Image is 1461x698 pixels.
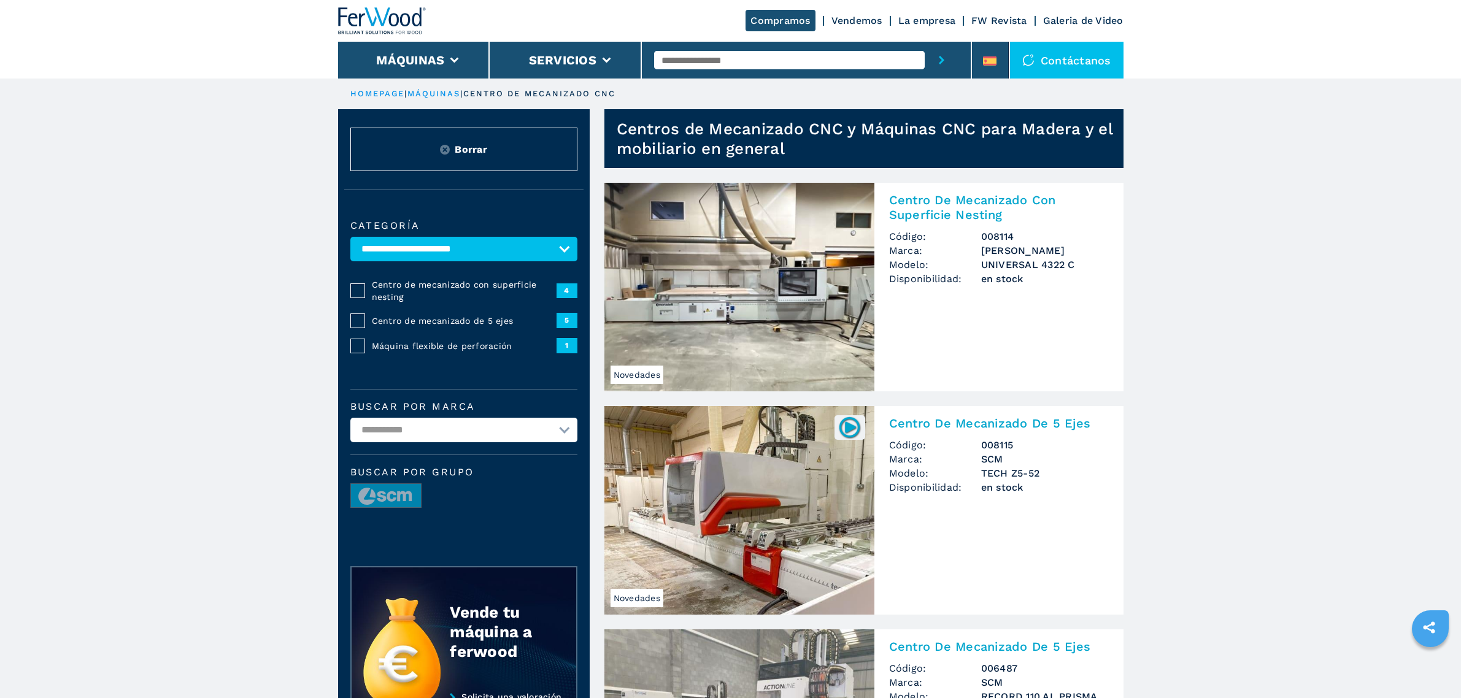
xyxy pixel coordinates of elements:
[372,340,557,352] span: Máquina flexible de perforación
[557,338,577,353] span: 1
[372,315,557,327] span: Centro de mecanizado de 5 ejes
[440,145,450,155] img: Reset
[889,244,981,258] span: Marca:
[350,89,405,98] a: HOMEPAGE
[350,221,577,231] label: categoría
[981,480,1109,494] span: en stock
[889,229,981,244] span: Código:
[981,675,1109,689] h3: SCM
[604,183,1124,391] a: Centro De Mecanizado Con Superficie Nesting MORBIDELLI UNIVERSAL 4322 CNovedadesCentro De Mecaniz...
[889,639,1109,654] h2: Centro De Mecanizado De 5 Ejes
[925,42,958,79] button: submit-button
[981,244,1109,258] h3: [PERSON_NAME]
[1414,612,1444,643] a: sharethis
[981,661,1109,675] h3: 006487
[889,258,981,272] span: Modelo:
[557,313,577,328] span: 5
[838,415,862,439] img: 008115
[981,258,1109,272] h3: UNIVERSAL 4322 C
[831,15,882,26] a: Vendemos
[404,89,407,98] span: |
[376,53,444,67] button: Máquinas
[889,452,981,466] span: Marca:
[889,272,981,286] span: Disponibilidad:
[455,142,487,156] span: Borrar
[604,406,874,615] img: Centro De Mecanizado De 5 Ejes SCM TECH Z5-52
[604,406,1124,615] a: Centro De Mecanizado De 5 Ejes SCM TECH Z5-52Novedades008115Centro De Mecanizado De 5 EjesCódigo:...
[889,675,981,689] span: Marca:
[338,7,426,34] img: Ferwood
[981,229,1109,244] h3: 008114
[350,467,577,477] span: Buscar por grupo
[971,15,1027,26] a: FW Revista
[981,466,1109,480] h3: TECH Z5-52
[898,15,956,26] a: La empresa
[611,366,663,384] span: Novedades
[746,10,815,31] a: Compramos
[350,402,577,412] label: Buscar por marca
[981,438,1109,452] h3: 008115
[351,484,421,508] img: image
[889,193,1109,222] h2: Centro De Mecanizado Con Superficie Nesting
[889,416,1109,431] h2: Centro De Mecanizado De 5 Ejes
[557,283,577,298] span: 4
[350,128,577,171] button: ResetBorrar
[1043,15,1124,26] a: Galeria de Video
[463,88,615,99] p: centro de mecanizado cnc
[1022,54,1035,66] img: Contáctanos
[407,89,461,98] a: máquinas
[529,53,596,67] button: Servicios
[889,480,981,494] span: Disponibilidad:
[889,438,981,452] span: Código:
[889,661,981,675] span: Código:
[604,183,874,391] img: Centro De Mecanizado Con Superficie Nesting MORBIDELLI UNIVERSAL 4322 C
[611,589,663,607] span: Novedades
[450,602,552,661] div: Vende tu máquina a ferwood
[981,272,1109,286] span: en stock
[981,452,1109,466] h3: SCM
[1010,42,1124,79] div: Contáctanos
[617,119,1124,158] h1: Centros de Mecanizado CNC y Máquinas CNC para Madera y el mobiliario en general
[1409,643,1452,689] iframe: Chat
[460,89,463,98] span: |
[372,278,557,303] span: Centro de mecanizado con superficie nesting
[889,466,981,480] span: Modelo:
